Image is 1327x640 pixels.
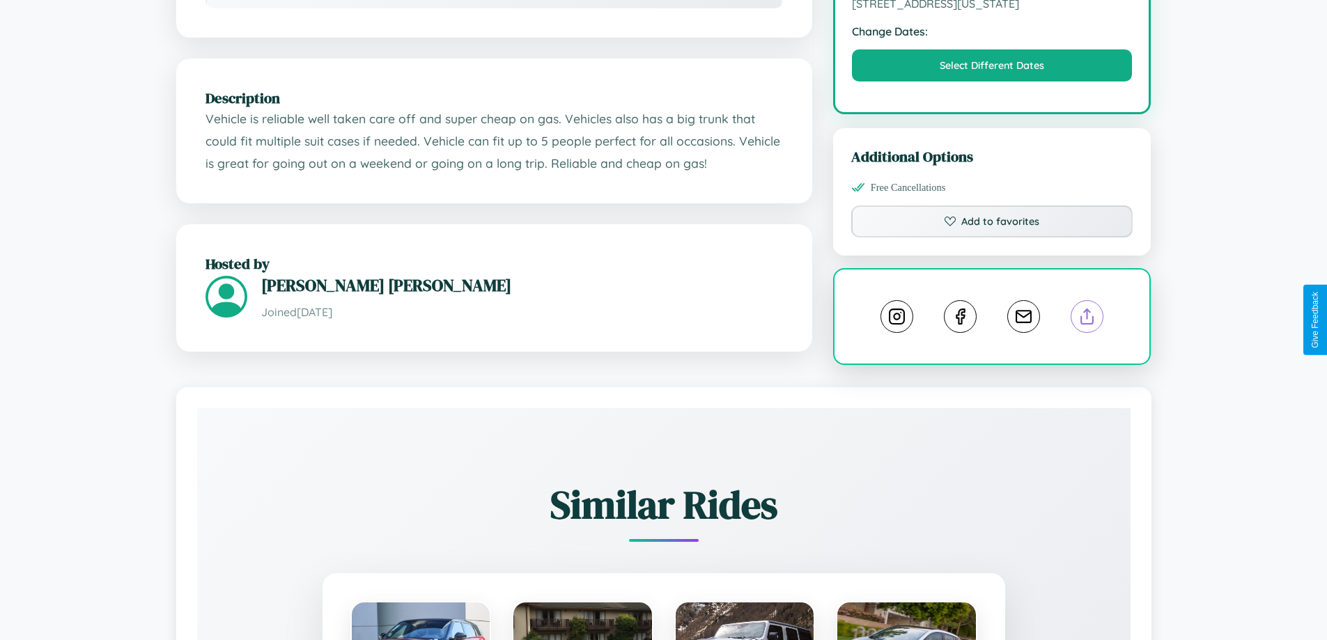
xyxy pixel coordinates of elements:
button: Add to favorites [851,205,1133,237]
span: Free Cancellations [871,182,946,194]
div: Give Feedback [1310,292,1320,348]
p: Vehicle is reliable well taken care off and super cheap on gas. Vehicles also has a big trunk tha... [205,108,783,174]
h3: [PERSON_NAME] [PERSON_NAME] [261,274,783,297]
h2: Hosted by [205,253,783,274]
strong: Change Dates: [852,24,1133,38]
h2: Description [205,88,783,108]
h2: Similar Rides [246,478,1082,531]
p: Joined [DATE] [261,302,783,322]
h3: Additional Options [851,146,1133,166]
button: Select Different Dates [852,49,1133,81]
